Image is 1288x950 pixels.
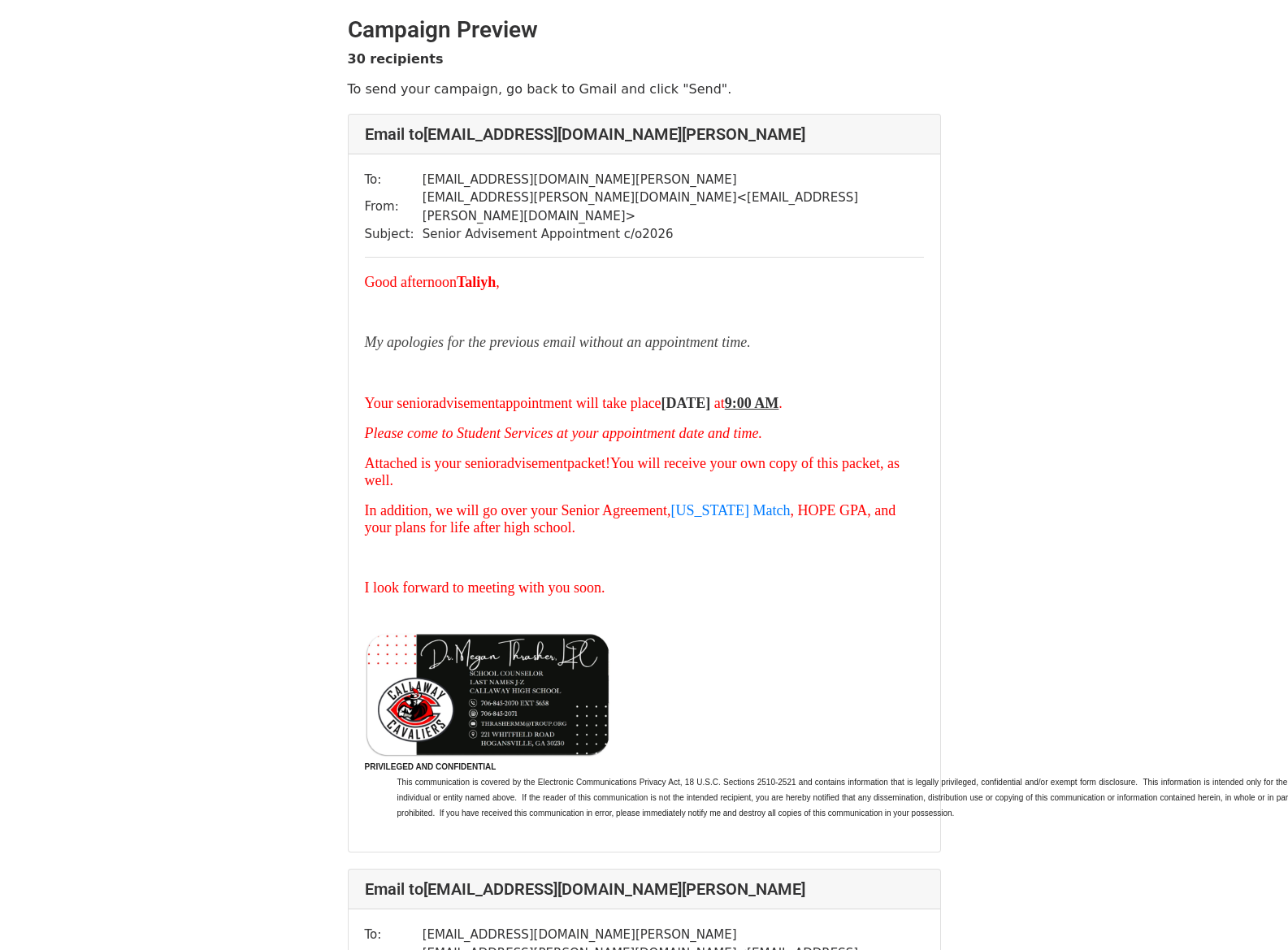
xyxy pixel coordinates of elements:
[661,395,711,411] font: [DATE]
[365,879,924,899] h4: Email to [EMAIL_ADDRESS][DOMAIN_NAME][PERSON_NAME]
[501,455,567,471] span: advisement
[365,334,751,350] font: ​My apologies for the previous email without an appointment time.
[423,225,924,244] td: Senior Advisement Appointment c/o2026
[365,455,900,488] font: Attached is your senior packet!
[365,189,423,225] td: From:
[348,16,941,44] h2: Campaign Preview
[365,425,762,441] em: Please come to Student Services at your appointment date and time.
[423,171,924,189] td: [EMAIL_ADDRESS][DOMAIN_NAME][PERSON_NAME]
[423,189,924,225] td: [EMAIL_ADDRESS][PERSON_NAME][DOMAIN_NAME] < [EMAIL_ADDRESS][PERSON_NAME][DOMAIN_NAME] >
[778,395,783,411] font: .
[365,926,423,944] td: To:
[365,171,423,189] td: To:
[670,502,790,518] a: [US_STATE] Match
[365,502,896,536] font: In addition, we will go over your Senior Agreement, , HOPE GPA, and your plans for life after hig...
[365,395,661,411] span: Your senior appointment will take place
[432,395,499,411] span: advisement
[348,80,941,98] p: To send your campaign, go back to Gmail and click "Send".
[725,395,779,411] u: 9:00 AM
[457,274,496,290] strong: Taliyh
[365,455,900,488] span: You will receive your own copy of this packet, as well.
[365,633,610,758] img: AIorK4zL6wylAWucGRFjQiKpwzwKZkMz-6eFzxULRtpOsWukGd3TbP8szXAFC7HHlmAg3QUBoKHqAfxhYq_Z
[423,926,924,944] td: [EMAIL_ADDRESS][DOMAIN_NAME][PERSON_NAME]
[496,274,500,290] span: ,
[348,51,444,67] strong: 30 recipients
[365,579,605,596] font: I look forward to meeting with you soon.
[365,225,423,244] td: Subject:
[365,762,497,771] span: PRIVILEGED AND CONFIDENTIAL
[365,274,457,290] span: Good afternoon
[714,395,725,411] span: at
[365,124,924,144] h4: Email to [EMAIL_ADDRESS][DOMAIN_NAME][PERSON_NAME]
